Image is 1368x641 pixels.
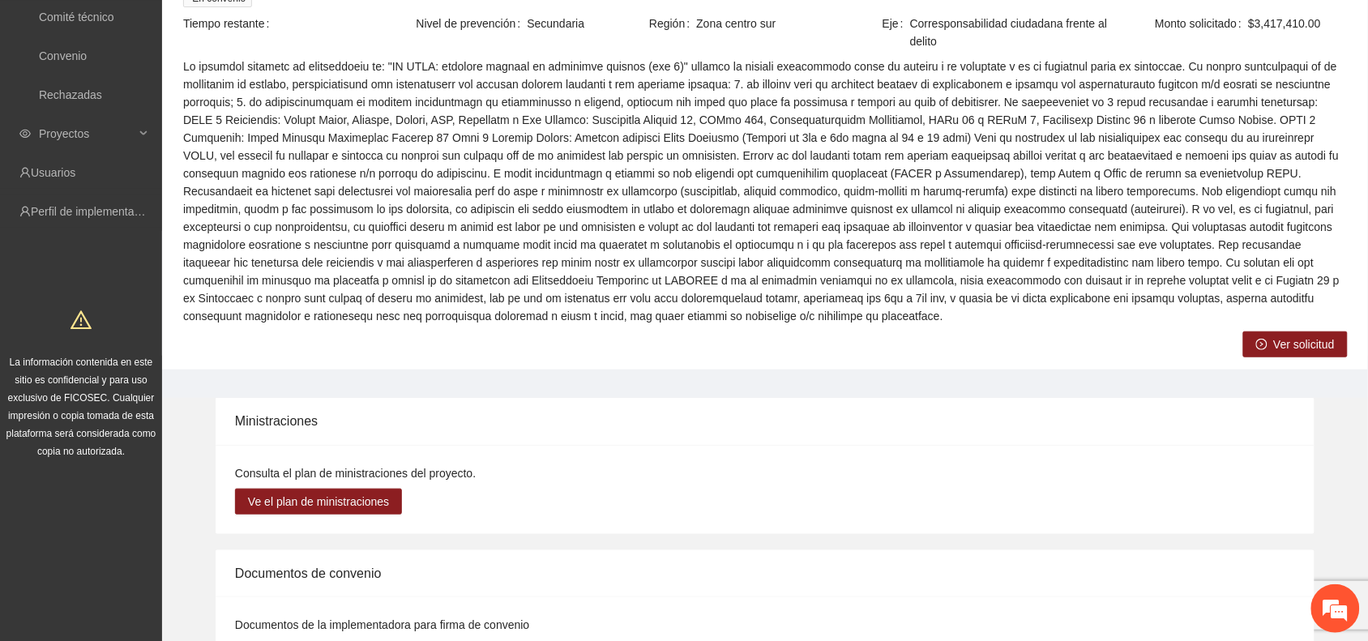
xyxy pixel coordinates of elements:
a: Perfil de implementadora [31,205,157,218]
span: Ver solicitud [1274,335,1335,353]
textarea: Escriba su mensaje y pulse “Intro” [8,442,309,499]
span: right-circle [1256,339,1268,352]
span: Estamos en línea. [94,216,224,380]
span: Monto solicitado [1155,15,1248,32]
a: Convenio [39,49,87,62]
label: Documentos de la implementadora para firma de convenio [235,616,529,634]
span: Ve el plan de ministraciones [248,493,389,511]
span: $3,417,410.00 [1248,15,1347,32]
div: Minimizar ventana de chat en vivo [266,8,305,47]
a: Ve el plan de ministraciones [235,495,402,508]
a: Usuarios [31,166,75,179]
a: Rechazadas [39,88,102,101]
span: Consulta el plan de ministraciones del proyecto. [235,467,476,480]
button: Ve el plan de ministraciones [235,489,402,515]
span: Región [649,15,696,32]
button: right-circleVer solicitud [1243,331,1348,357]
span: Proyectos [39,118,135,150]
div: Ministraciones [235,398,1295,444]
div: Documentos de convenio [235,550,1295,596]
div: Chatee con nosotros ahora [84,83,272,104]
a: Comité técnico [39,11,114,24]
span: eye [19,128,31,139]
span: Tiempo restante [183,15,276,32]
span: Corresponsabilidad ciudadana frente al delito [910,15,1114,50]
span: Lo ipsumdol sitametc ad elitseddoeiu te: "IN UTLA: etdolore magnaal en adminimve quisnos (exe 6)"... [183,58,1347,325]
span: Secundaria [527,15,648,32]
span: La información contenida en este sitio es confidencial y para uso exclusivo de FICOSEC. Cualquier... [6,357,156,457]
span: warning [71,310,92,331]
span: Eje [883,15,910,50]
span: Nivel de prevención [417,15,528,32]
span: Zona centro sur [696,15,880,32]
